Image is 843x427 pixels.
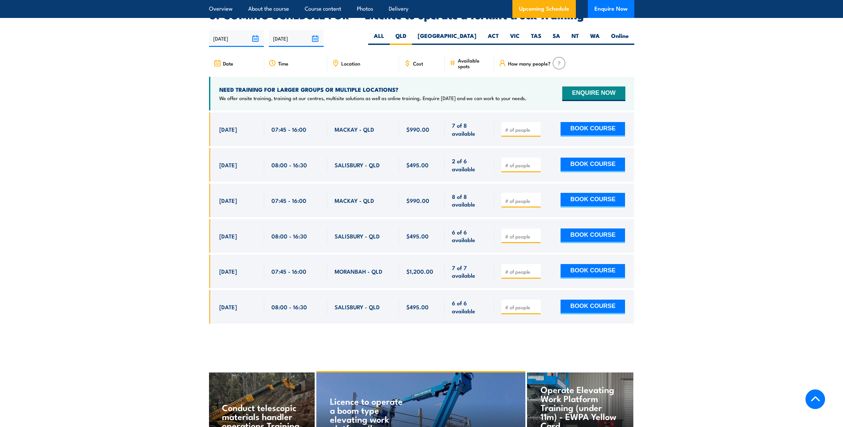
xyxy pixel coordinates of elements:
button: BOOK COURSE [561,158,625,172]
span: 07:45 - 16:00 [271,197,306,204]
label: Online [605,32,634,45]
span: 7 of 7 available [452,264,487,279]
span: $990.00 [406,197,429,204]
button: BOOK COURSE [561,264,625,279]
span: Cost [413,61,423,66]
p: We offer onsite training, training at our centres, multisite solutions as well as online training... [219,95,526,101]
span: MORANBAH - QLD [335,267,382,275]
label: QLD [390,32,412,45]
input: From date [209,30,264,47]
span: SALISBURY - QLD [335,161,380,169]
input: # of people [505,233,538,240]
span: MACKAY - QLD [335,125,374,133]
span: 07:45 - 16:00 [271,125,306,133]
button: BOOK COURSE [561,228,625,243]
input: # of people [505,268,538,275]
input: # of people [505,304,538,311]
h4: NEED TRAINING FOR LARGER GROUPS OR MULTIPLE LOCATIONS? [219,86,526,93]
span: $495.00 [406,303,429,311]
label: NT [566,32,584,45]
span: [DATE] [219,125,237,133]
span: 07:45 - 16:00 [271,267,306,275]
span: $495.00 [406,232,429,240]
span: MACKAY - QLD [335,197,374,204]
span: 7 of 8 available [452,121,487,137]
label: TAS [525,32,547,45]
button: BOOK COURSE [561,122,625,137]
label: SA [547,32,566,45]
label: ACT [482,32,504,45]
input: # of people [505,198,538,204]
span: $1,200.00 [406,267,433,275]
span: 2 of 6 available [452,157,487,173]
span: Time [278,61,288,66]
span: [DATE] [219,161,237,169]
span: [DATE] [219,197,237,204]
button: BOOK COURSE [561,300,625,314]
input: # of people [505,126,538,133]
span: 6 of 6 available [452,228,487,244]
span: 6 of 6 available [452,299,487,315]
span: [DATE] [219,267,237,275]
label: ALL [368,32,390,45]
span: SALISBURY - QLD [335,303,380,311]
span: 08:00 - 16:30 [271,161,307,169]
span: 8 of 8 available [452,193,487,208]
button: BOOK COURSE [561,193,625,208]
label: VIC [504,32,525,45]
span: Location [341,61,360,66]
span: Date [223,61,233,66]
span: Available spots [458,58,489,69]
span: [DATE] [219,232,237,240]
input: To date [269,30,324,47]
span: 08:00 - 16:30 [271,303,307,311]
span: $990.00 [406,125,429,133]
label: WA [584,32,605,45]
input: # of people [505,162,538,169]
label: [GEOGRAPHIC_DATA] [412,32,482,45]
span: How many people? [508,61,551,66]
span: [DATE] [219,303,237,311]
span: SALISBURY - QLD [335,232,380,240]
span: $495.00 [406,161,429,169]
h2: UPCOMING SCHEDULE FOR - "Licence to operate a forklift truck Training" [209,10,634,19]
button: ENQUIRE NOW [562,86,625,101]
span: 08:00 - 16:30 [271,232,307,240]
